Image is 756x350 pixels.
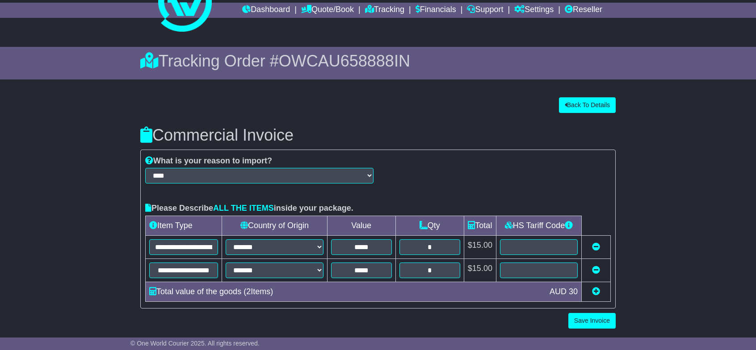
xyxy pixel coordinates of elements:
div: Total value of the goods ( Items) [145,286,545,298]
a: Remove this item [592,242,600,251]
td: Total [464,216,496,235]
td: $ [464,235,496,258]
td: Country of Origin [222,216,328,235]
label: What is your reason to import? [145,156,272,166]
span: OWCAU658888IN [279,52,410,70]
span: 15.00 [472,264,492,273]
a: Support [467,3,503,18]
a: Settings [514,3,554,18]
span: © One World Courier 2025. All rights reserved. [130,340,260,347]
span: 15.00 [472,241,492,250]
span: ALL THE ITEMS [213,204,274,212]
td: Qty [395,216,464,235]
td: Item Type [146,216,222,235]
span: 30 [569,287,578,296]
div: Tracking Order # [140,51,616,71]
a: Reseller [565,3,602,18]
span: 2 [246,287,251,296]
label: Please Describe inside your package. [145,204,353,213]
td: HS Tariff Code [496,216,581,235]
span: AUD [550,287,567,296]
td: Value [327,216,395,235]
a: Quote/Book [301,3,354,18]
td: $ [464,258,496,282]
a: Financials [416,3,456,18]
a: Remove this item [592,266,600,275]
a: Tracking [365,3,404,18]
h3: Commercial Invoice [140,126,616,144]
button: Back To Details [559,97,616,113]
button: Save Invoice [568,313,616,329]
a: Add new item [592,287,600,296]
a: Dashboard [242,3,290,18]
